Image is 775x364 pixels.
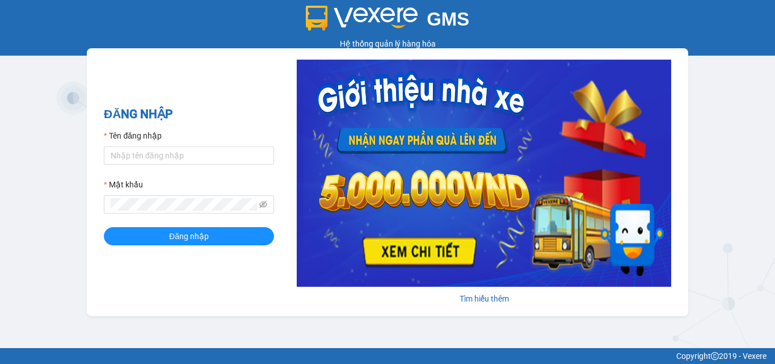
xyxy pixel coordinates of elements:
span: Đăng nhập [169,230,209,242]
img: banner-0 [297,60,671,287]
div: Tìm hiểu thêm [297,292,671,305]
label: Tên đăng nhập [104,129,162,142]
button: Đăng nhập [104,227,274,245]
img: logo 2 [306,6,418,31]
span: GMS [427,9,469,30]
a: GMS [306,17,470,26]
div: Hệ thống quản lý hàng hóa [3,37,772,50]
span: copyright [711,352,719,360]
span: eye-invisible [259,200,267,208]
input: Tên đăng nhập [104,147,274,165]
label: Mật khẩu [104,178,143,191]
h2: ĐĂNG NHẬP [104,105,274,124]
div: Copyright 2019 - Vexere [9,350,766,362]
input: Mật khẩu [111,198,257,211]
